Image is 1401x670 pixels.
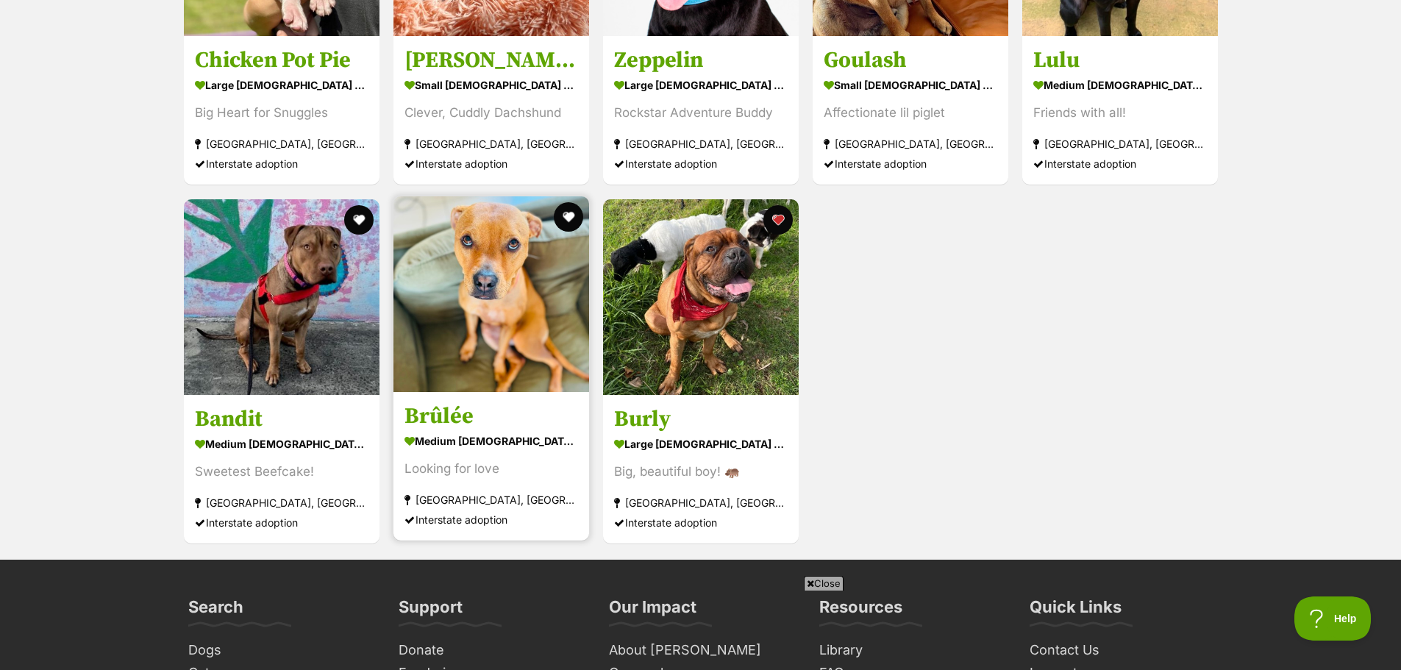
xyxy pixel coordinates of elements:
[804,576,844,591] span: Close
[404,510,578,530] div: Interstate adoption
[184,394,379,544] a: Bandit medium [DEMOGRAPHIC_DATA] Dog Sweetest Beefcake! [GEOGRAPHIC_DATA], [GEOGRAPHIC_DATA] Inte...
[824,154,997,174] div: Interstate adoption
[554,202,583,232] button: favourite
[813,36,1008,185] a: Goulash small [DEMOGRAPHIC_DATA] Dog Affectionate lil piglet [GEOGRAPHIC_DATA], [GEOGRAPHIC_DATA]...
[393,36,589,185] a: [PERSON_NAME] 🌭 small [DEMOGRAPHIC_DATA] Dog Clever, Cuddly Dachshund [GEOGRAPHIC_DATA], [GEOGRAP...
[393,391,589,541] a: Brûlée medium [DEMOGRAPHIC_DATA] Dog Looking for love [GEOGRAPHIC_DATA], [GEOGRAPHIC_DATA] Inters...
[614,493,788,513] div: [GEOGRAPHIC_DATA], [GEOGRAPHIC_DATA]
[824,135,997,154] div: [GEOGRAPHIC_DATA], [GEOGRAPHIC_DATA]
[195,75,368,96] div: large [DEMOGRAPHIC_DATA] Dog
[404,430,578,452] div: medium [DEMOGRAPHIC_DATA] Dog
[195,104,368,124] div: Big Heart for Snuggles
[1033,135,1207,154] div: [GEOGRAPHIC_DATA], [GEOGRAPHIC_DATA]
[195,405,368,433] h3: Bandit
[344,596,1058,663] iframe: Advertisement
[404,402,578,430] h3: Brûlée
[195,513,368,532] div: Interstate adoption
[824,104,997,124] div: Affectionate lil piglet
[614,462,788,482] div: Big, beautiful boy! 🦛
[404,490,578,510] div: [GEOGRAPHIC_DATA], [GEOGRAPHIC_DATA]
[1024,639,1219,662] a: Contact Us
[195,462,368,482] div: Sweetest Beefcake!
[195,135,368,154] div: [GEOGRAPHIC_DATA], [GEOGRAPHIC_DATA]
[603,394,799,544] a: Burly large [DEMOGRAPHIC_DATA] Dog Big, beautiful boy! 🦛 [GEOGRAPHIC_DATA], [GEOGRAPHIC_DATA] Int...
[184,199,379,395] img: Bandit
[603,36,799,185] a: Zeppelin large [DEMOGRAPHIC_DATA] Dog Rockstar Adventure Buddy [GEOGRAPHIC_DATA], [GEOGRAPHIC_DAT...
[614,433,788,455] div: large [DEMOGRAPHIC_DATA] Dog
[188,596,243,626] h3: Search
[1033,154,1207,174] div: Interstate adoption
[824,75,997,96] div: small [DEMOGRAPHIC_DATA] Dog
[1022,36,1218,185] a: Lulu medium [DEMOGRAPHIC_DATA] Dog Friends with all! [GEOGRAPHIC_DATA], [GEOGRAPHIC_DATA] Interst...
[603,199,799,395] img: Burly
[614,75,788,96] div: large [DEMOGRAPHIC_DATA] Dog
[1030,596,1122,626] h3: Quick Links
[404,104,578,124] div: Clever, Cuddly Dachshund
[614,405,788,433] h3: Burly
[1294,596,1372,641] iframe: Help Scout Beacon - Open
[614,104,788,124] div: Rockstar Adventure Buddy
[1033,104,1207,124] div: Friends with all!
[614,47,788,75] h3: Zeppelin
[763,205,793,235] button: favourite
[404,154,578,174] div: Interstate adoption
[404,47,578,75] h3: [PERSON_NAME] 🌭
[614,135,788,154] div: [GEOGRAPHIC_DATA], [GEOGRAPHIC_DATA]
[614,513,788,532] div: Interstate adoption
[404,75,578,96] div: small [DEMOGRAPHIC_DATA] Dog
[195,493,368,513] div: [GEOGRAPHIC_DATA], [GEOGRAPHIC_DATA]
[195,433,368,455] div: medium [DEMOGRAPHIC_DATA] Dog
[195,154,368,174] div: Interstate adoption
[404,459,578,479] div: Looking for love
[824,47,997,75] h3: Goulash
[182,639,378,662] a: Dogs
[195,47,368,75] h3: Chicken Pot Pie
[184,36,379,185] a: Chicken Pot Pie large [DEMOGRAPHIC_DATA] Dog Big Heart for Snuggles [GEOGRAPHIC_DATA], [GEOGRAPHI...
[404,135,578,154] div: [GEOGRAPHIC_DATA], [GEOGRAPHIC_DATA]
[393,196,589,392] img: Brûlée
[344,205,374,235] button: favourite
[1033,47,1207,75] h3: Lulu
[614,154,788,174] div: Interstate adoption
[1033,75,1207,96] div: medium [DEMOGRAPHIC_DATA] Dog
